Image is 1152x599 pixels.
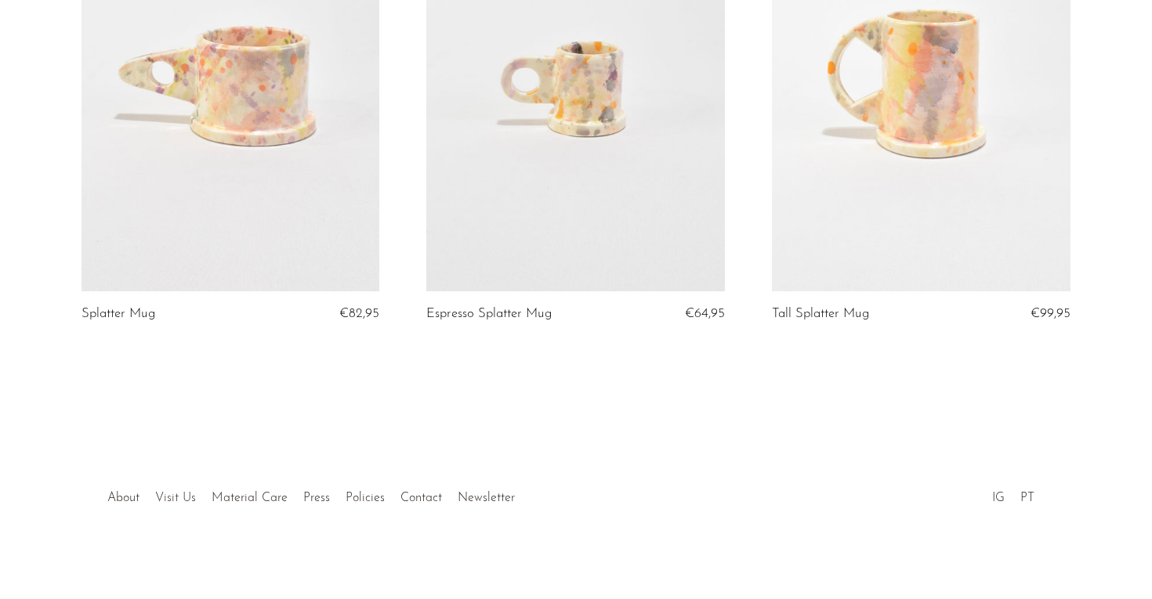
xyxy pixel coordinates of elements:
[100,479,523,509] ul: Quick links
[346,492,385,504] a: Policies
[685,307,725,320] span: €64,95
[82,307,155,321] a: Splatter Mug
[155,492,196,504] a: Visit Us
[772,307,869,321] a: Tall Splatter Mug
[400,492,442,504] a: Contact
[1020,492,1034,504] a: PT
[426,307,552,321] a: Espresso Splatter Mug
[212,492,288,504] a: Material Care
[992,492,1005,504] a: IG
[303,492,330,504] a: Press
[984,479,1042,509] ul: Social Medias
[107,492,139,504] a: About
[1031,307,1070,320] span: €99,95
[339,307,379,320] span: €82,95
